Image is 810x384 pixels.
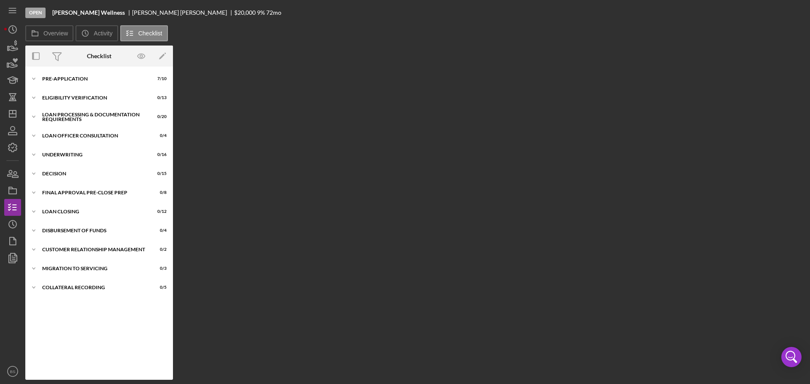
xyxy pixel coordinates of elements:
div: 0 / 16 [151,152,167,157]
div: Final Approval Pre-Close Prep [42,190,146,195]
div: 0 / 15 [151,171,167,176]
div: Open Intercom Messenger [781,347,802,367]
div: 72 mo [266,9,281,16]
div: Loan Closing [42,209,146,214]
div: Pre-Application [42,76,146,81]
text: BS [10,369,16,374]
div: Eligibility Verification [42,95,146,100]
div: 0 / 4 [151,228,167,233]
div: 0 / 20 [151,114,167,119]
button: Checklist [120,25,168,41]
b: [PERSON_NAME] Wellness [52,9,125,16]
div: 9 % [257,9,265,16]
div: Decision [42,171,146,176]
div: Open [25,8,46,18]
div: Loan Officer Consultation [42,133,146,138]
label: Checklist [138,30,162,37]
div: [PERSON_NAME] [PERSON_NAME] [132,9,234,16]
div: 0 / 3 [151,266,167,271]
div: 0 / 8 [151,190,167,195]
button: Overview [25,25,73,41]
label: Overview [43,30,68,37]
div: 0 / 5 [151,285,167,290]
div: 7 / 10 [151,76,167,81]
div: Underwriting [42,152,146,157]
button: BS [4,363,21,380]
div: Loan Processing & Documentation Requirements [42,112,146,122]
div: 0 / 12 [151,209,167,214]
button: Activity [76,25,118,41]
div: Customer Relationship Management [42,247,146,252]
label: Activity [94,30,112,37]
div: 0 / 4 [151,133,167,138]
div: 0 / 13 [151,95,167,100]
div: Migration to Servicing [42,266,146,271]
div: 0 / 2 [151,247,167,252]
div: Disbursement of Funds [42,228,146,233]
div: Checklist [87,53,111,59]
span: $20,000 [234,9,256,16]
div: Collateral Recording [42,285,146,290]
